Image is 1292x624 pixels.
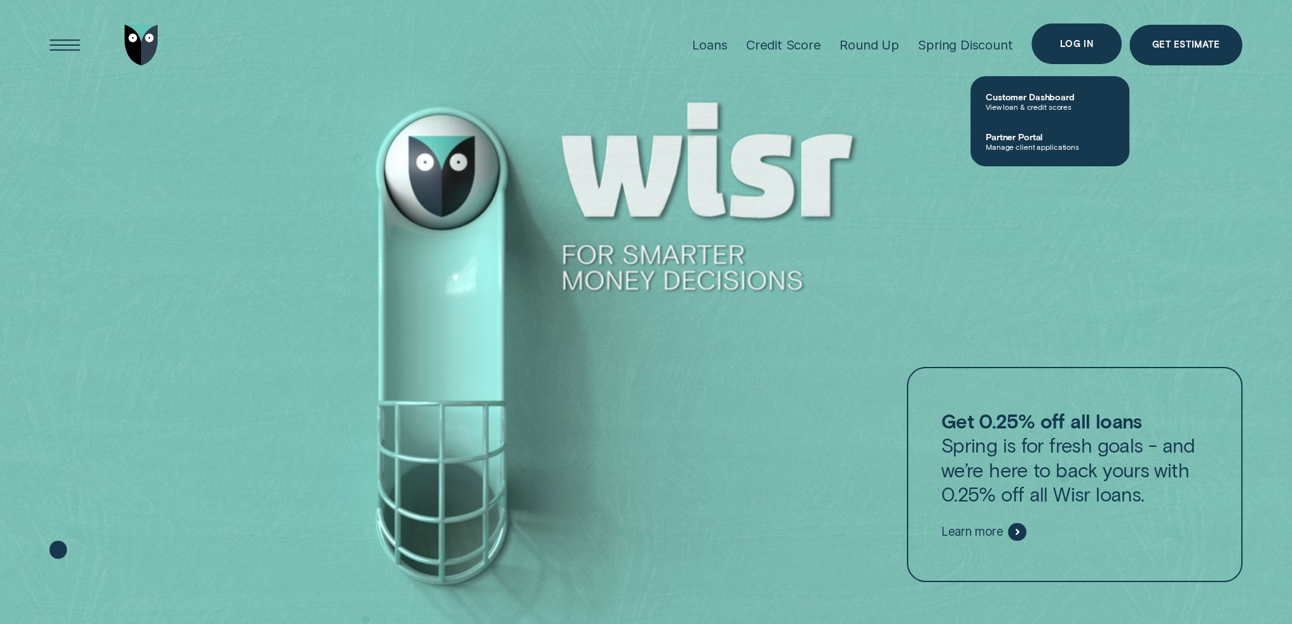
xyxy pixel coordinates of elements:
[986,102,1114,111] span: View loan & credit scores
[692,37,727,53] div: Loans
[1031,23,1122,64] button: Log in
[840,37,899,53] div: Round Up
[970,81,1129,121] a: Customer DashboardView loan & credit scores
[986,142,1114,151] span: Manage client applications
[1060,40,1093,48] div: Log in
[1129,25,1242,65] a: Get Estimate
[44,25,85,65] button: Open Menu
[941,524,1003,540] span: Learn more
[746,37,821,53] div: Credit Score
[941,409,1209,507] p: Spring is for fresh goals - and we’re here to back yours with 0.25% off all Wisr loans.
[125,25,158,65] img: Wisr
[907,367,1242,582] a: Get 0.25% off all loansSpring is for fresh goals - and we’re here to back yours with 0.25% off al...
[918,37,1012,53] div: Spring Discount
[970,121,1129,161] a: Partner PortalManage client applications
[941,409,1142,432] strong: Get 0.25% off all loans
[986,91,1114,102] span: Customer Dashboard
[986,131,1114,142] span: Partner Portal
